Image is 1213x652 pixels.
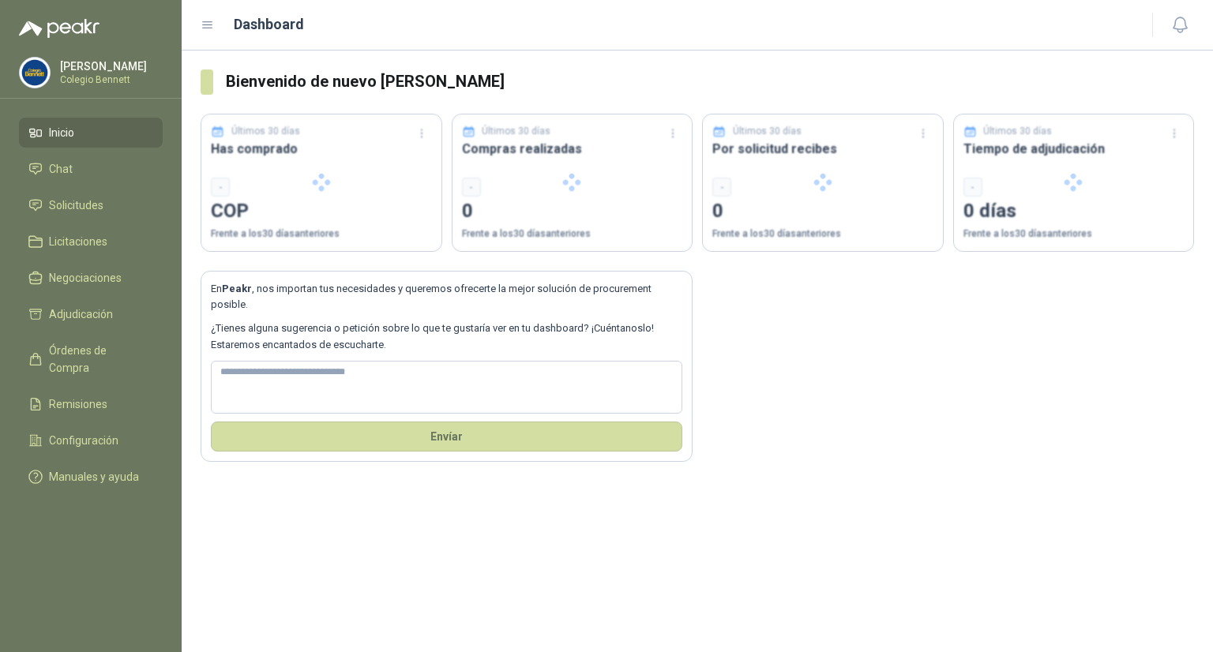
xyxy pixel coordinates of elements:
span: Negociaciones [49,269,122,287]
a: Remisiones [19,389,163,419]
p: Colegio Bennett [60,75,159,84]
span: Licitaciones [49,233,107,250]
h1: Dashboard [234,13,304,36]
img: Logo peakr [19,19,100,38]
a: Adjudicación [19,299,163,329]
p: En , nos importan tus necesidades y queremos ofrecerte la mejor solución de procurement posible. [211,281,682,313]
h3: Bienvenido de nuevo [PERSON_NAME] [226,69,1194,94]
a: Negociaciones [19,263,163,293]
span: Solicitudes [49,197,103,214]
b: Peakr [222,283,252,294]
span: Adjudicación [49,305,113,323]
button: Envíar [211,422,682,452]
a: Chat [19,154,163,184]
a: Órdenes de Compra [19,335,163,383]
span: Inicio [49,124,74,141]
span: Manuales y ayuda [49,468,139,485]
p: [PERSON_NAME] [60,61,159,72]
a: Inicio [19,118,163,148]
a: Manuales y ayuda [19,462,163,492]
span: Remisiones [49,395,107,413]
a: Configuración [19,425,163,455]
img: Company Logo [20,58,50,88]
p: ¿Tienes alguna sugerencia o petición sobre lo que te gustaría ver en tu dashboard? ¡Cuéntanoslo! ... [211,320,682,353]
span: Órdenes de Compra [49,342,148,377]
a: Solicitudes [19,190,163,220]
span: Chat [49,160,73,178]
a: Licitaciones [19,227,163,257]
span: Configuración [49,432,118,449]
